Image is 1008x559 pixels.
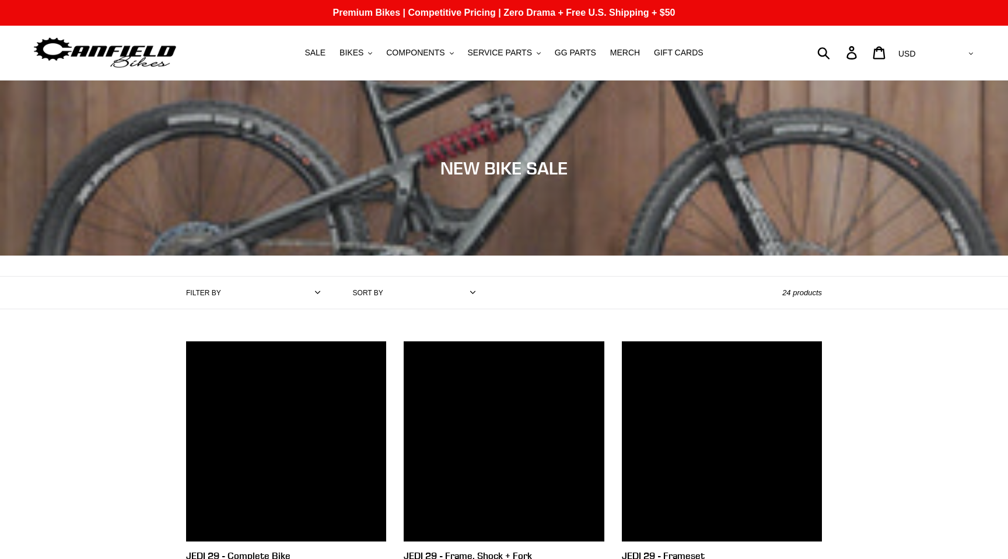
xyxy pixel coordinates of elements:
[467,48,531,58] span: SERVICE PARTS
[824,40,853,65] input: Search
[386,48,444,58] span: COMPONENTS
[304,48,325,58] span: SALE
[334,45,378,61] button: BIKES
[32,34,178,71] img: Canfield Bikes
[339,48,363,58] span: BIKES
[440,158,568,179] span: NEW BIKE SALE
[555,48,596,58] span: GG PARTS
[186,288,221,298] label: Filter by
[353,288,383,298] label: Sort by
[549,45,602,61] a: GG PARTS
[654,48,703,58] span: GIFT CARDS
[380,45,459,61] button: COMPONENTS
[610,48,640,58] span: MERCH
[604,45,646,61] a: MERCH
[461,45,546,61] button: SERVICE PARTS
[648,45,709,61] a: GIFT CARDS
[782,288,822,297] span: 24 products
[299,45,331,61] a: SALE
